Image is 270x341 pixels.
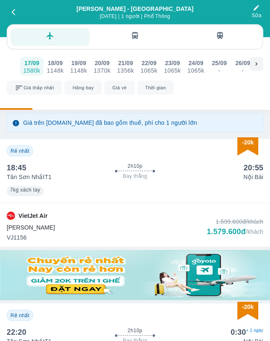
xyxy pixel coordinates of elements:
div: 23/09 [165,59,180,67]
div: 1356k [117,67,134,74]
span: 2h10p [128,327,142,334]
div: 1580k [23,67,40,74]
div: [PERSON_NAME] - [GEOGRAPHIC_DATA] [77,5,194,13]
span: Sửa [247,11,267,20]
div: 1370k [94,67,111,74]
span: 7kg xách tay [10,187,40,193]
span: 2h10p [128,163,142,169]
img: discount [237,137,258,155]
div: - [212,67,226,74]
div: 1.599.600đ /khách [216,217,263,226]
span: [DATE] | 1 người | Phổ Thông [100,13,170,20]
div: 1.579.600đ [207,227,246,236]
div: 1065k [164,67,181,74]
p: Tân Sơn Nhất T1 [7,173,51,181]
p: VietJet Air [18,212,48,220]
button: Sửa [243,2,270,23]
div: 20/09 [95,59,110,67]
div: 26/09 [235,59,250,67]
div: transportation tabs [8,25,262,49]
div: 1065k [188,67,204,74]
div: scrollable sort and filters [6,81,264,101]
span: Giá vé [112,85,126,91]
div: 1148k [47,67,64,74]
span: Thời gian [145,85,166,91]
div: 1148k [70,67,87,74]
span: Rẻ nhất [10,148,29,154]
div: 18/09 [48,59,63,67]
div: 17/09 [24,59,39,67]
img: discount [237,302,258,320]
span: VJ1156 [7,233,55,242]
p: Giá trên [DOMAIN_NAME] đã bao gồm thuế, phí cho 1 người lớn [23,119,197,127]
div: 25/09 [212,59,227,67]
p: /khách [246,227,263,236]
div: 24/09 [188,59,203,67]
span: Rẻ nhất [10,313,29,318]
div: 22/09 [141,59,157,67]
span: -20k [242,139,254,146]
span: Hãng bay [72,85,93,91]
div: - [236,67,250,74]
div: 1065k [141,67,157,74]
div: 21/09 [118,59,133,67]
span: [PERSON_NAME] [7,223,55,232]
div: 19/09 [71,59,86,67]
span: -20k [242,303,254,310]
span: Giá thấp nhất [23,85,54,91]
p: Nội Bài [244,173,263,181]
div: scrollable day and price [20,57,250,76]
